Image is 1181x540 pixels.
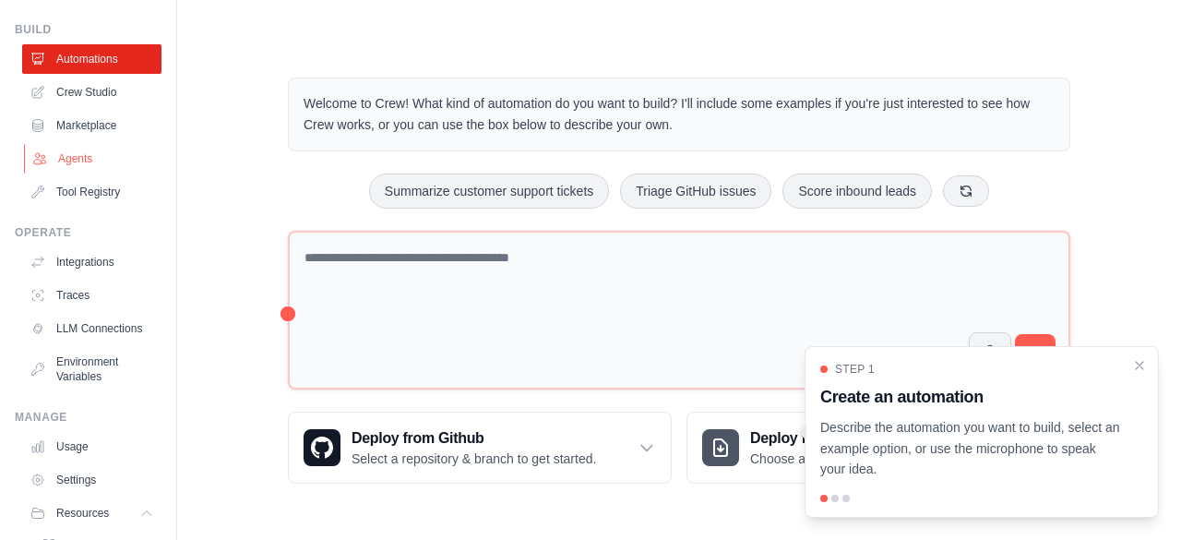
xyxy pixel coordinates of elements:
[22,281,161,310] a: Traces
[56,506,109,521] span: Resources
[620,174,771,209] button: Triage GitHub issues
[750,450,906,468] p: Choose a zip file to upload.
[24,144,163,174] a: Agents
[369,174,609,209] button: Summarize customer support tickets
[22,44,161,74] a: Automations
[820,417,1121,480] p: Describe the automation you want to build, select an example option, or use the microphone to spe...
[782,174,932,209] button: Score inbound leads
[352,427,596,450] h3: Deploy from Github
[15,22,161,37] div: Build
[22,247,161,277] a: Integrations
[22,78,161,107] a: Crew Studio
[304,93,1055,136] p: Welcome to Crew! What kind of automation do you want to build? I'll include some examples if you'...
[835,362,875,377] span: Step 1
[22,111,161,140] a: Marketplace
[750,427,906,450] h3: Deploy from zip file
[22,498,161,528] button: Resources
[1089,451,1181,540] iframe: Chat Widget
[352,450,596,468] p: Select a repository & branch to get started.
[22,347,161,391] a: Environment Variables
[22,314,161,343] a: LLM Connections
[22,465,161,495] a: Settings
[22,432,161,462] a: Usage
[15,410,161,425] div: Manage
[22,177,161,207] a: Tool Registry
[1132,358,1147,373] button: Close walkthrough
[820,384,1121,410] h3: Create an automation
[15,225,161,240] div: Operate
